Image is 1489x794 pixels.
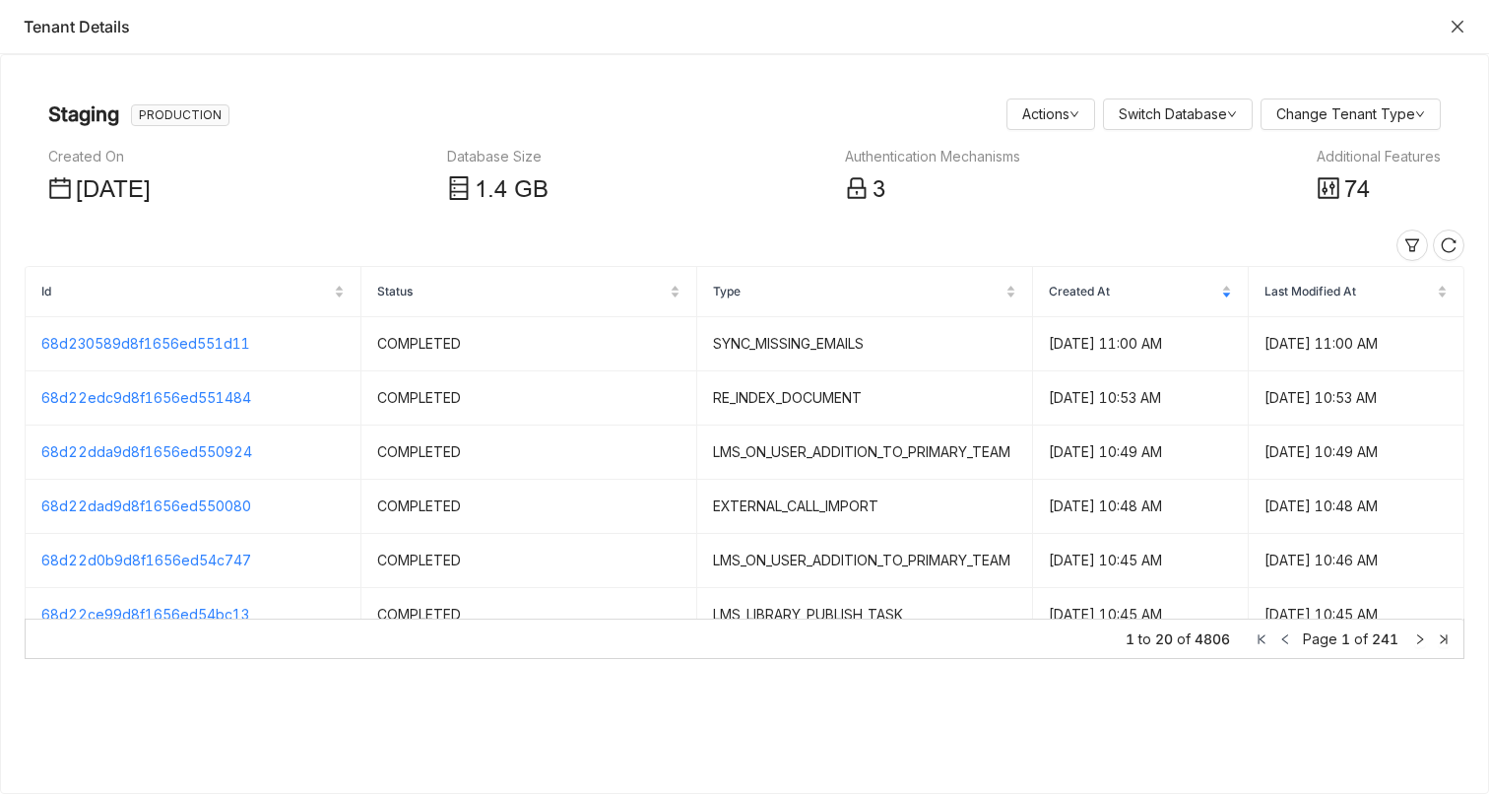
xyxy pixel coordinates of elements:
span: to [1138,629,1151,650]
td: [DATE] 10:49 AM [1033,426,1249,480]
div: Additional Features [1317,146,1441,167]
a: 68d22dda9d8f1656ed550924 [41,443,252,460]
td: LMS_LIBRARY_PUBLISH_TASK [697,588,1033,642]
td: COMPLETED [361,426,697,480]
span: 3 [873,176,885,203]
span: of [1177,629,1191,650]
div: Tenant Details [24,16,1440,37]
td: EXTERNAL_CALL_IMPORT [697,480,1033,534]
td: SYNC_MISSING_EMAILS [697,317,1033,371]
td: COMPLETED [361,317,697,371]
td: [DATE] 10:45 AM [1249,588,1464,642]
a: 68d22d0b9d8f1656ed54c747 [41,552,251,568]
div: Database Size [447,146,549,167]
td: COMPLETED [361,534,697,588]
div: Authentication Mechanisms [845,146,1020,167]
td: COMPLETED [361,371,697,426]
td: [DATE] 10:53 AM [1249,371,1464,426]
td: LMS_ON_USER_ADDITION_TO_PRIMARY_TEAM [697,534,1033,588]
span: 4806 [1195,629,1230,650]
span: 1 [1126,629,1134,650]
a: 68d230589d8f1656ed551d11 [41,335,250,352]
button: Switch Database [1103,99,1253,130]
td: [DATE] 10:53 AM [1033,371,1249,426]
button: Close [1450,19,1465,34]
td: [DATE] 11:00 AM [1033,317,1249,371]
td: [DATE] 10:46 AM [1249,534,1464,588]
td: [DATE] 10:45 AM [1033,588,1249,642]
a: Change Tenant Type [1276,105,1425,122]
span: 1 [475,176,487,203]
td: [DATE] 10:48 AM [1033,480,1249,534]
div: Created On [48,146,151,167]
td: [DATE] 10:48 AM [1249,480,1464,534]
span: [DATE] [76,176,151,203]
td: COMPLETED [361,480,697,534]
span: .4 GB [487,176,549,203]
td: [DATE] 11:00 AM [1249,317,1464,371]
a: 68d22dad9d8f1656ed550080 [41,497,251,514]
nz-page-header-title: Staging [48,99,119,130]
td: [DATE] 10:49 AM [1249,426,1464,480]
span: 74 [1344,176,1370,203]
a: 68d22edc9d8f1656ed551484 [41,389,251,406]
a: 68d22ce99d8f1656ed54bc13 [41,606,249,623]
td: [DATE] 10:45 AM [1033,534,1249,588]
span: 20 [1155,629,1173,650]
td: LMS_ON_USER_ADDITION_TO_PRIMARY_TEAM [697,426,1033,480]
span: 1 [1341,630,1350,647]
span: Page [1303,630,1337,647]
td: COMPLETED [361,588,697,642]
button: Change Tenant Type [1261,99,1441,130]
td: RE_INDEX_DOCUMENT [697,371,1033,426]
button: Actions [1006,99,1095,130]
span: of [1354,630,1368,647]
a: Switch Database [1119,105,1237,122]
a: Actions [1022,105,1079,122]
span: 241 [1372,630,1398,647]
nz-tag: PRODUCTION [131,104,229,126]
